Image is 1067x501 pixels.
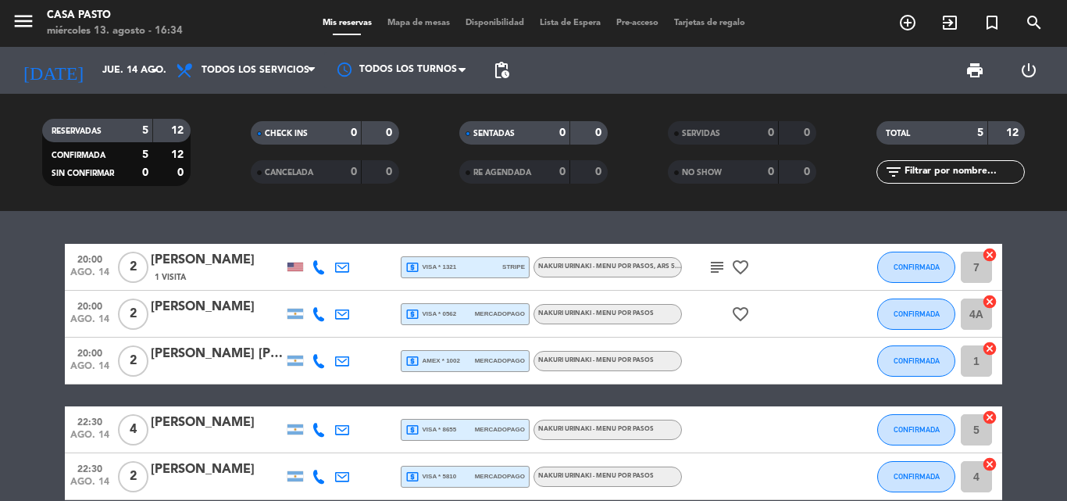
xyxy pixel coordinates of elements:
[118,414,148,446] span: 4
[982,341,997,356] i: cancel
[559,127,566,138] strong: 0
[142,167,148,178] strong: 0
[405,307,419,321] i: local_atm
[654,263,691,270] span: , ARS 50000
[118,345,148,377] span: 2
[118,461,148,492] span: 2
[12,53,95,88] i: [DATE]
[315,19,380,27] span: Mis reservas
[171,125,187,136] strong: 12
[731,305,750,324] i: favorite_border
[47,23,183,39] div: miércoles 13. agosto - 16:34
[473,130,515,138] span: SENTADAS
[70,477,109,495] span: ago. 14
[894,356,940,365] span: CONFIRMADA
[877,345,955,377] button: CONFIRMADA
[151,413,284,433] div: [PERSON_NAME]
[666,19,753,27] span: Tarjetas de regalo
[532,19,608,27] span: Lista de Espera
[492,61,511,80] span: pending_actions
[982,247,997,263] i: cancel
[405,423,456,437] span: visa * 8655
[1001,47,1055,94] div: LOG OUT
[171,149,187,160] strong: 12
[155,271,186,284] span: 1 Visita
[118,252,148,283] span: 2
[475,471,525,481] span: mercadopago
[151,344,284,364] div: [PERSON_NAME] [PERSON_NAME]
[877,414,955,446] button: CONFIRMADA
[386,166,395,177] strong: 0
[538,426,654,432] span: NAKURI URINAKI - MENU POR PASOS
[804,166,813,177] strong: 0
[265,169,313,177] span: CANCELADA
[965,61,984,80] span: print
[151,460,284,480] div: [PERSON_NAME]
[118,299,148,330] span: 2
[47,8,183,23] div: Casa Pasto
[351,127,357,138] strong: 0
[877,461,955,492] button: CONFIRMADA
[1019,61,1038,80] i: power_settings_new
[982,294,997,310] i: cancel
[70,343,109,361] span: 20:00
[405,354,419,368] i: local_atm
[595,127,605,138] strong: 0
[538,310,654,317] span: NAKURI URINAKI - MENU POR PASOS
[202,65,309,76] span: Todos los servicios
[886,130,910,138] span: TOTAL
[70,249,109,267] span: 20:00
[708,258,726,277] i: subject
[903,163,1024,181] input: Filtrar por nombre...
[538,357,654,363] span: NAKURI URINAKI - MENU POR PASOS
[473,169,531,177] span: RE AGENDADA
[70,459,109,477] span: 22:30
[405,423,419,437] i: local_atm
[351,166,357,177] strong: 0
[898,13,917,32] i: add_circle_outline
[502,262,525,272] span: stripe
[151,297,284,317] div: [PERSON_NAME]
[1025,13,1044,32] i: search
[142,149,148,160] strong: 5
[884,163,903,181] i: filter_list
[682,130,720,138] span: SERVIDAS
[70,361,109,379] span: ago. 14
[682,169,722,177] span: NO SHOW
[70,296,109,314] span: 20:00
[940,13,959,32] i: exit_to_app
[538,263,691,270] span: NAKURI URINAKI - MENU POR PASOS
[977,127,983,138] strong: 5
[982,410,997,425] i: cancel
[386,127,395,138] strong: 0
[12,9,35,33] i: menu
[894,425,940,434] span: CONFIRMADA
[405,470,456,484] span: visa * 5810
[52,127,102,135] span: RESERVADAS
[608,19,666,27] span: Pre-acceso
[52,152,105,159] span: CONFIRMADA
[70,267,109,285] span: ago. 14
[595,166,605,177] strong: 0
[177,167,187,178] strong: 0
[12,9,35,38] button: menu
[458,19,532,27] span: Disponibilidad
[877,252,955,283] button: CONFIRMADA
[70,314,109,332] span: ago. 14
[894,310,940,318] span: CONFIRMADA
[894,263,940,271] span: CONFIRMADA
[559,166,566,177] strong: 0
[1006,127,1022,138] strong: 12
[768,127,774,138] strong: 0
[405,260,419,274] i: local_atm
[52,170,114,177] span: SIN CONFIRMAR
[804,127,813,138] strong: 0
[265,130,308,138] span: CHECK INS
[151,250,284,270] div: [PERSON_NAME]
[983,13,1001,32] i: turned_in_not
[405,354,460,368] span: amex * 1002
[538,473,654,479] span: NAKURI URINAKI - MENU POR PASOS
[405,260,456,274] span: visa * 1321
[70,412,109,430] span: 22:30
[70,430,109,448] span: ago. 14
